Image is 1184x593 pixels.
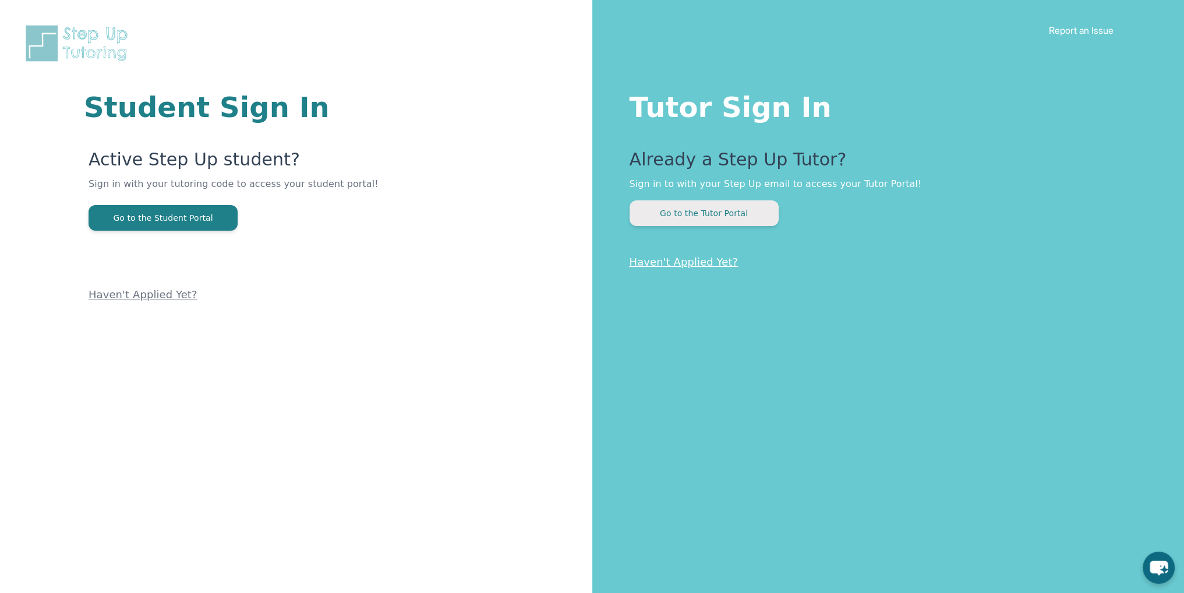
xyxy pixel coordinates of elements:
a: Go to the Student Portal [89,212,238,223]
a: Haven't Applied Yet? [630,256,738,268]
h1: Tutor Sign In [630,89,1138,121]
img: Step Up Tutoring horizontal logo [23,23,135,63]
p: Sign in with your tutoring code to access your student portal! [89,177,453,205]
a: Haven't Applied Yet? [89,288,197,301]
button: chat-button [1143,552,1175,584]
p: Sign in to with your Step Up email to access your Tutor Portal! [630,177,1138,191]
button: Go to the Tutor Portal [630,200,779,226]
h1: Student Sign In [84,93,453,121]
p: Already a Step Up Tutor? [630,149,1138,177]
a: Go to the Tutor Portal [630,207,779,218]
p: Active Step Up student? [89,149,453,177]
button: Go to the Student Portal [89,205,238,231]
a: Report an Issue [1049,24,1114,36]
